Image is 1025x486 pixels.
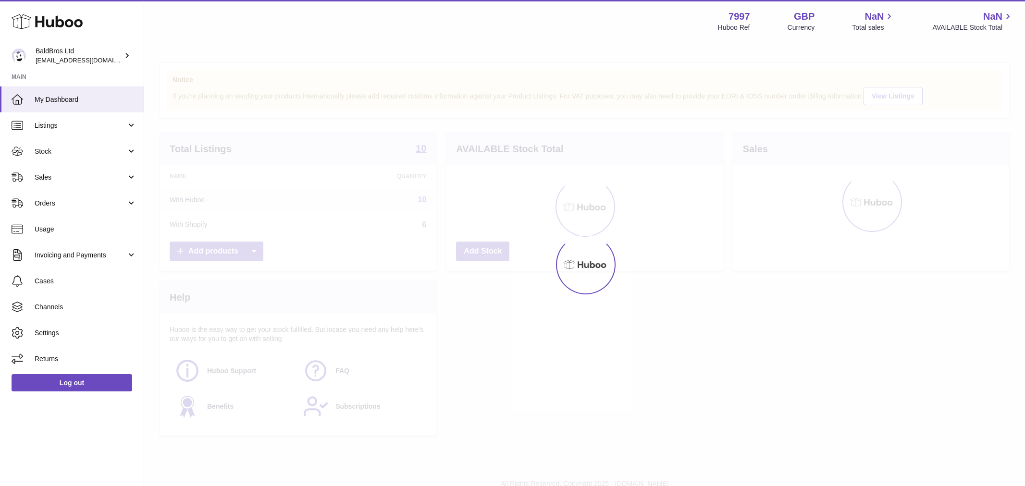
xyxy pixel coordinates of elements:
span: Sales [35,173,126,182]
strong: GBP [794,10,815,23]
span: My Dashboard [35,95,136,104]
a: Log out [12,374,132,391]
a: NaN Total sales [852,10,895,32]
span: [EMAIL_ADDRESS][DOMAIN_NAME] [36,56,141,64]
span: Cases [35,277,136,286]
span: Settings [35,328,136,338]
div: Huboo Ref [718,23,750,32]
span: Stock [35,147,126,156]
span: Invoicing and Payments [35,251,126,260]
span: Orders [35,199,126,208]
span: Channels [35,303,136,312]
a: NaN AVAILABLE Stock Total [932,10,1013,32]
span: Listings [35,121,126,130]
span: Total sales [852,23,895,32]
span: Usage [35,225,136,234]
strong: 7997 [729,10,750,23]
span: AVAILABLE Stock Total [932,23,1013,32]
img: internalAdmin-7997@internal.huboo.com [12,49,26,63]
div: Currency [788,23,815,32]
div: BaldBros Ltd [36,47,122,65]
span: NaN [864,10,884,23]
span: Returns [35,354,136,364]
span: NaN [983,10,1002,23]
